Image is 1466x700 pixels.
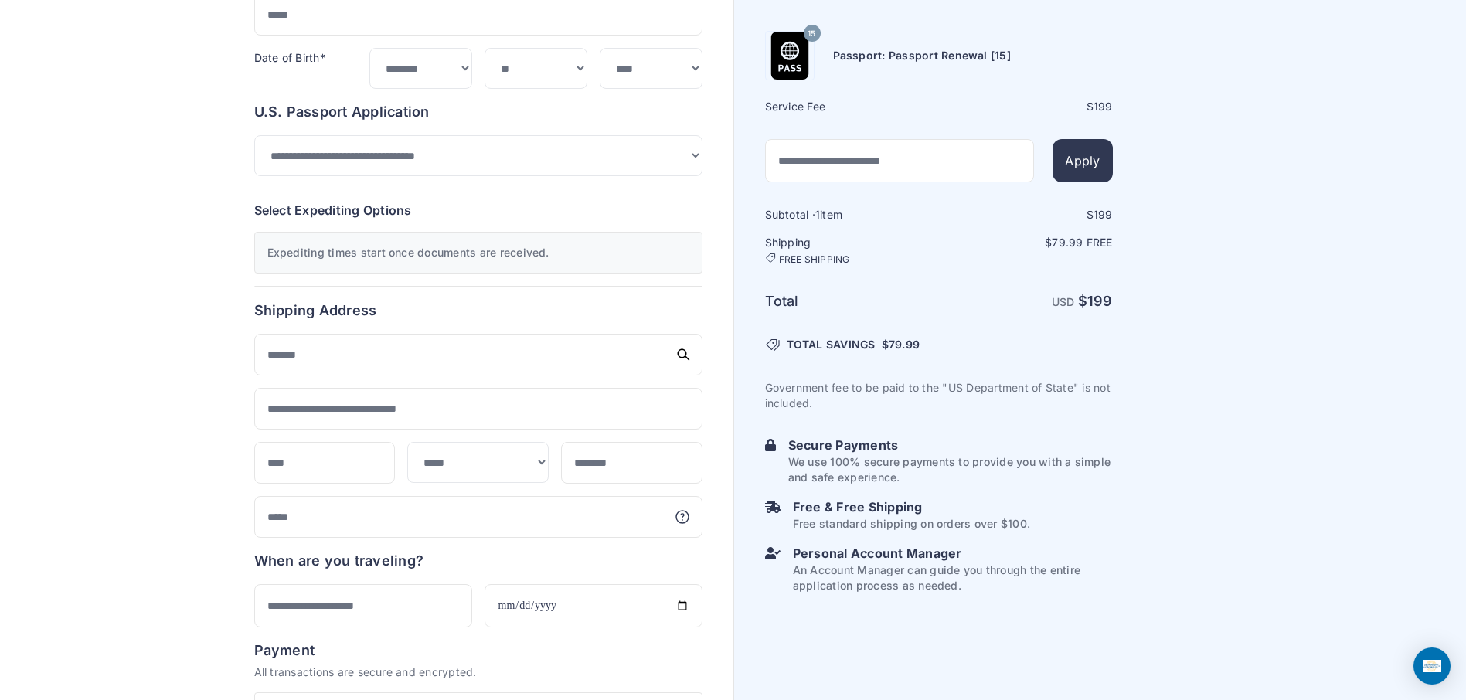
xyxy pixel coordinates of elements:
h6: Secure Payments [788,436,1113,454]
p: All transactions are secure and encrypted. [254,664,702,680]
h6: Payment [254,640,702,661]
button: Apply [1053,139,1112,182]
p: Government fee to be paid to the "US Department of State" is not included. [765,380,1113,411]
span: USD [1052,295,1075,308]
span: 79.99 [1052,236,1083,249]
span: 199 [1094,100,1113,113]
div: $ [940,99,1113,114]
span: $ [882,337,920,352]
img: Product Name [766,32,814,80]
p: We use 100% secure payments to provide you with a simple and safe experience. [788,454,1113,485]
h6: Personal Account Manager [793,544,1113,562]
span: FREE SHIPPING [779,253,850,266]
div: Expediting times start once documents are received. [254,232,702,274]
h6: Shipping [765,235,937,266]
strong: $ [1078,293,1113,309]
svg: More information [675,509,690,525]
div: $ [940,207,1113,223]
div: Open Intercom Messenger [1413,647,1451,685]
span: 79.99 [889,338,920,351]
h6: Service Fee [765,99,937,114]
span: 199 [1094,208,1113,221]
p: Free standard shipping on orders over $100. [793,516,1030,532]
h6: Passport: Passport Renewal [15] [833,48,1011,63]
h6: Free & Free Shipping [793,498,1030,516]
h6: Subtotal · item [765,207,937,223]
h6: Shipping Address [254,300,702,321]
h6: Total [765,291,937,312]
span: Free [1087,236,1113,249]
h6: When are you traveling? [254,550,424,572]
span: 15 [808,23,815,43]
label: Date of Birth* [254,51,325,64]
p: An Account Manager can guide you through the entire application process as needed. [793,562,1113,593]
h6: U.S. Passport Application [254,101,702,123]
p: $ [940,235,1113,250]
span: 1 [815,208,820,221]
span: 199 [1087,293,1113,309]
span: TOTAL SAVINGS [787,337,876,352]
h6: Select Expediting Options [254,201,702,219]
